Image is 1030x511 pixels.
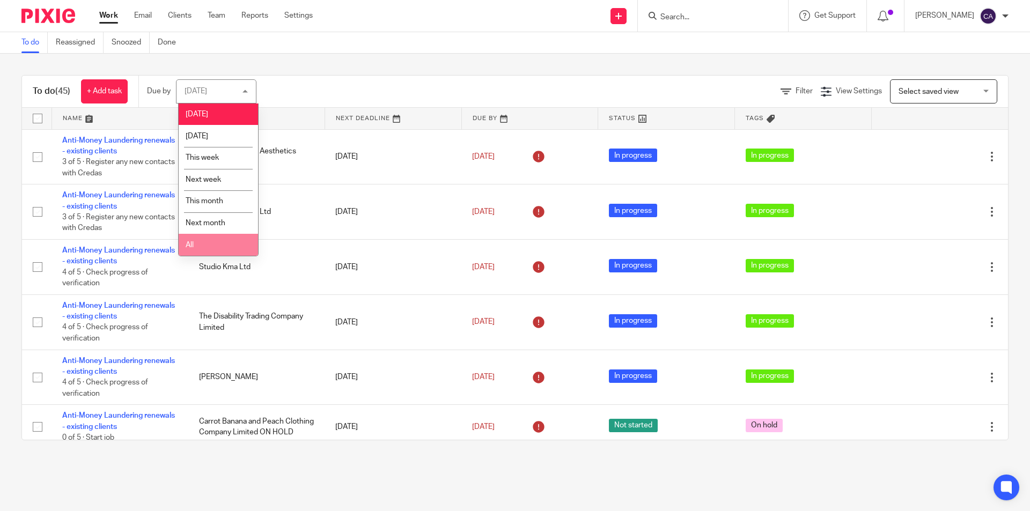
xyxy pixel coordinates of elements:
span: (45) [55,87,70,95]
span: On hold [746,419,783,432]
div: [DATE] [185,87,207,95]
a: Done [158,32,184,53]
span: [DATE] [472,208,495,216]
a: Settings [284,10,313,21]
span: In progress [746,259,794,272]
p: [PERSON_NAME] [915,10,974,21]
td: Studio Kma Ltd [188,240,325,295]
a: Anti-Money Laundering renewals - existing clients [62,247,175,265]
td: [PERSON_NAME] [188,350,325,405]
span: This week [186,154,219,161]
span: 3 of 5 · Register any new contacts with Credas [62,213,175,232]
span: [DATE] [186,110,208,118]
a: Email [134,10,152,21]
a: Anti-Money Laundering renewals - existing clients [62,191,175,210]
span: In progress [746,149,794,162]
span: Tags [746,115,764,121]
span: [DATE] [472,263,495,271]
span: In progress [746,314,794,328]
span: Not started [609,419,658,432]
span: [DATE] [186,132,208,140]
td: [DATE] [325,405,461,449]
span: In progress [609,204,657,217]
span: This month [186,197,223,205]
span: In progress [746,204,794,217]
span: 4 of 5 · Check progress of verification [62,324,148,343]
td: Carrot Banana and Peach Clothing Company Limited ON HOLD [188,405,325,449]
h1: To do [33,86,70,97]
a: Anti-Money Laundering renewals - existing clients [62,412,175,430]
span: Filter [796,87,813,95]
a: Team [208,10,225,21]
span: In progress [609,149,657,162]
span: [DATE] [472,373,495,381]
span: Select saved view [899,88,959,95]
span: Next week [186,176,221,183]
img: Pixie [21,9,75,23]
td: [DATE] [325,184,461,240]
input: Search [659,13,756,23]
a: To do [21,32,48,53]
span: 0 of 5 · Start job [62,434,114,441]
a: + Add task [81,79,128,103]
a: Work [99,10,118,21]
p: Due by [147,86,171,97]
span: In progress [746,369,794,383]
span: Get Support [814,12,856,19]
span: In progress [609,369,657,383]
td: [DATE] [325,240,461,295]
a: Snoozed [112,32,150,53]
span: Next month [186,219,225,227]
span: 4 of 5 · Check progress of verification [62,269,148,287]
a: Clients [168,10,192,21]
td: [DATE] [325,129,461,184]
a: Anti-Money Laundering renewals - existing clients [62,357,175,375]
a: Anti-Money Laundering renewals - existing clients [62,137,175,155]
span: [DATE] [472,153,495,160]
span: 4 of 5 · Check progress of verification [62,379,148,398]
span: [DATE] [472,319,495,326]
span: All [186,241,194,249]
td: [DATE] [325,294,461,350]
td: The Disability Trading Company Limited [188,294,325,350]
img: svg%3E [980,8,997,25]
a: Reports [241,10,268,21]
span: 3 of 5 · Register any new contacts with Credas [62,158,175,177]
span: In progress [609,314,657,328]
a: Reassigned [56,32,104,53]
span: [DATE] [472,423,495,431]
span: In progress [609,259,657,272]
a: Anti-Money Laundering renewals - existing clients [62,302,175,320]
td: [DATE] [325,350,461,405]
span: View Settings [836,87,882,95]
